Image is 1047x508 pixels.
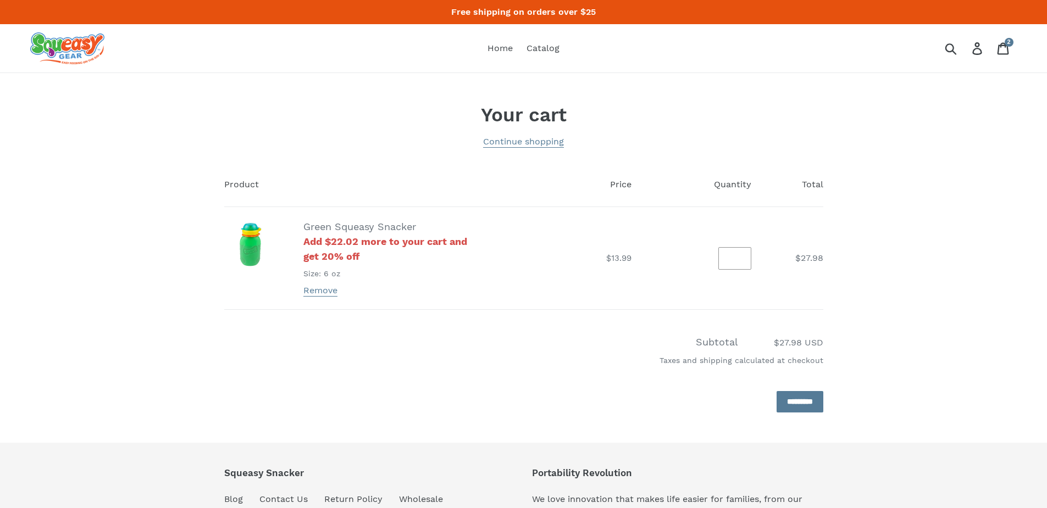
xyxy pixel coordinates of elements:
[482,40,518,57] a: Home
[224,219,276,271] img: Green Squeasy Snacker
[1007,39,1011,45] span: 2
[494,163,644,207] th: Price
[259,494,308,504] a: Contact Us
[949,36,979,60] input: Search
[506,252,631,265] dd: $13.99
[324,494,383,504] a: Return Policy
[399,494,443,504] a: Wholesale
[741,336,823,349] span: $27.98 USD
[224,494,243,504] a: Blog
[224,349,823,377] div: Taxes and shipping calculated at checkout
[488,43,513,54] span: Home
[224,467,443,478] p: Squeasy Snacker
[795,253,823,263] span: $27.98
[303,234,482,264] span: Add $22.02 more to your cart and get 20% off
[521,40,565,57] a: Catalog
[991,36,1017,61] a: 2
[30,32,104,64] img: squeasy gear snacker portable food pouch
[527,43,559,54] span: Catalog
[303,221,482,264] a: Green Squeasy Snacker Add $22.02 more to your cart and get 20% off
[483,136,564,148] a: Continue shopping
[532,467,823,478] p: Portability Revolution
[303,285,337,297] a: Remove Green Squeasy Snacker - 6 oz
[763,163,823,207] th: Total
[303,266,482,280] ul: Product details
[644,163,763,207] th: Quantity
[303,268,482,280] li: Size: 6 oz
[224,103,823,126] h1: Your cart
[696,336,738,348] span: Subtotal
[224,163,494,207] th: Product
